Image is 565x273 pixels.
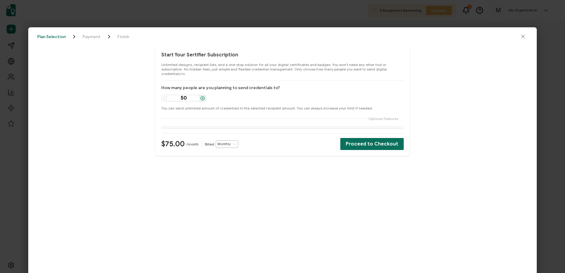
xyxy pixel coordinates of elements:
[161,85,403,90] p: How many people are you planning to send credentials to?
[161,115,403,122] div: Optional Features
[37,34,518,40] div: Breadcrumb
[37,34,66,39] span: Plan Selection
[37,34,77,40] span: Plan Selection
[161,139,185,148] p: $75.00
[161,62,403,76] p: Unlimited designs, recipient lists, and a one-stop solution for all your digital certificates and...
[346,142,398,146] span: Proceed to Checkout
[205,142,214,146] p: Billed
[83,34,112,40] span: Payment
[368,116,398,121] p: Optional Features
[83,34,101,39] span: Payment
[216,140,238,148] input: Select
[161,106,403,110] p: You can send unlimited amount of credentials to the selected recipient amount. You can always inc...
[340,138,404,150] button: Proceed to Checkout
[518,33,528,40] button: close drawer
[117,34,129,39] span: Finish
[186,142,199,146] p: /month
[535,244,565,273] iframe: Chat Widget
[161,52,403,58] p: Start Your Sertifier Subscription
